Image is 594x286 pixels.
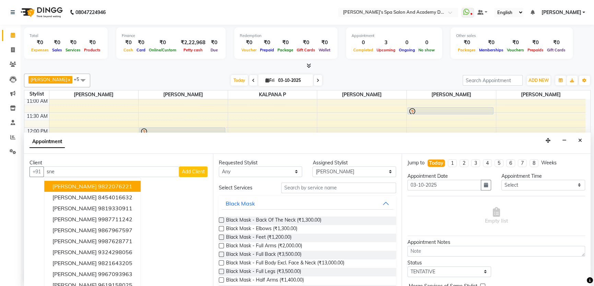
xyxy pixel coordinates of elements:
[219,159,302,166] div: Requested Stylist
[281,183,396,193] input: Search by service name
[575,135,585,146] button: Close
[477,48,505,52] span: Memberships
[496,90,585,99] span: [PERSON_NAME]
[182,48,204,52] span: Petty cash
[456,39,477,47] div: ₹0
[526,48,545,52] span: Prepaids
[526,39,545,47] div: ₹0
[417,48,437,52] span: No show
[222,197,394,210] button: Black Mask
[50,48,64,52] span: Sales
[29,39,50,47] div: ₹0
[460,159,468,167] li: 2
[147,39,178,47] div: ₹0
[74,76,84,82] span: +5
[52,260,97,266] span: [PERSON_NAME]
[44,166,179,177] input: Search by Name/Mobile/Email/Code
[26,128,49,135] div: 12:00 PM
[98,227,132,234] ngb-highlight: 9867967597
[407,259,491,266] div: Status
[31,77,67,82] span: [PERSON_NAME]
[228,90,317,99] span: KALPANA P
[505,48,526,52] span: Vouchers
[495,159,503,167] li: 5
[140,128,225,134] div: [PERSON_NAME], TK01, 12:00 PM-12:15 PM, Threading Eyebrows
[178,39,208,47] div: ₹2,22,968
[98,183,132,190] ngb-highlight: 9822076221
[29,33,102,39] div: Total
[209,48,219,52] span: Due
[226,259,344,268] span: Black Mask - Full Body Excl. Face & Neck (₹13,000.00)
[122,39,135,47] div: ₹0
[276,75,310,86] input: 2025-10-03
[317,48,332,52] span: Wallet
[240,33,332,39] div: Redemption
[226,234,292,242] span: Black Mask - Feet (₹1,200.00)
[214,184,276,191] div: Select Services
[147,48,178,52] span: Online/Custom
[407,239,585,246] div: Appointment Notes
[25,98,49,105] div: 11:00 AM
[312,159,396,166] div: Assigned Stylist
[240,39,258,47] div: ₹0
[456,33,567,39] div: Other sales
[226,276,304,285] span: Black Mask - Half Arms (₹1,400.00)
[25,113,49,120] div: 11:30 AM
[226,268,301,276] span: Black Mask - Full Legs (₹3,500.00)
[375,48,397,52] span: Upcoming
[226,225,297,234] span: Black Mask - Elbows (₹1,300.00)
[98,194,132,201] ngb-highlight: 8454016632
[295,39,317,47] div: ₹0
[541,9,581,16] span: [PERSON_NAME]
[52,183,97,190] span: [PERSON_NAME]
[417,39,437,47] div: 0
[179,166,207,177] button: Add Client
[463,75,523,86] input: Search Appointment
[407,90,496,99] span: [PERSON_NAME]
[545,48,567,52] span: Gift Cards
[528,78,549,83] span: ADD NEW
[527,76,550,85] button: ADD NEW
[29,48,50,52] span: Expenses
[208,39,220,47] div: ₹0
[135,39,147,47] div: ₹0
[98,238,132,245] ngb-highlight: 9987628771
[407,180,481,190] input: yyyy-mm-dd
[98,216,132,223] ngb-highlight: 9987711242
[407,173,491,180] div: Appointment Date
[52,205,97,212] span: [PERSON_NAME]
[407,159,425,166] div: Jump to
[49,90,139,99] span: [PERSON_NAME]
[29,166,44,177] button: +91
[448,159,457,167] li: 1
[29,159,207,166] div: Client
[52,216,97,223] span: [PERSON_NAME]
[231,75,248,86] span: Today
[408,108,493,114] div: [PERSON_NAME], TK02, 11:20 AM-11:35 AM, Fluid Facial
[52,238,97,245] span: [PERSON_NAME]
[52,194,97,201] span: [PERSON_NAME]
[240,48,258,52] span: Voucher
[397,48,417,52] span: Ongoing
[75,3,106,22] b: 08047224946
[541,159,557,166] div: Weeks
[139,90,228,99] span: [PERSON_NAME]
[17,3,64,22] img: logo
[317,39,332,47] div: ₹0
[518,159,527,167] li: 7
[477,39,505,47] div: ₹0
[226,242,302,251] span: Black Mask - Full Arms (₹2,000.00)
[135,48,147,52] span: Card
[67,77,70,82] a: x
[456,48,477,52] span: Packages
[471,159,480,167] li: 3
[276,39,295,47] div: ₹0
[226,216,321,225] span: Black Mask - Back Of The Neck (₹1,300.00)
[397,39,417,47] div: 0
[82,39,102,47] div: ₹0
[182,169,205,175] span: Add Client
[24,90,49,98] div: Stylist
[258,39,276,47] div: ₹0
[258,48,276,52] span: Prepaid
[82,48,102,52] span: Products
